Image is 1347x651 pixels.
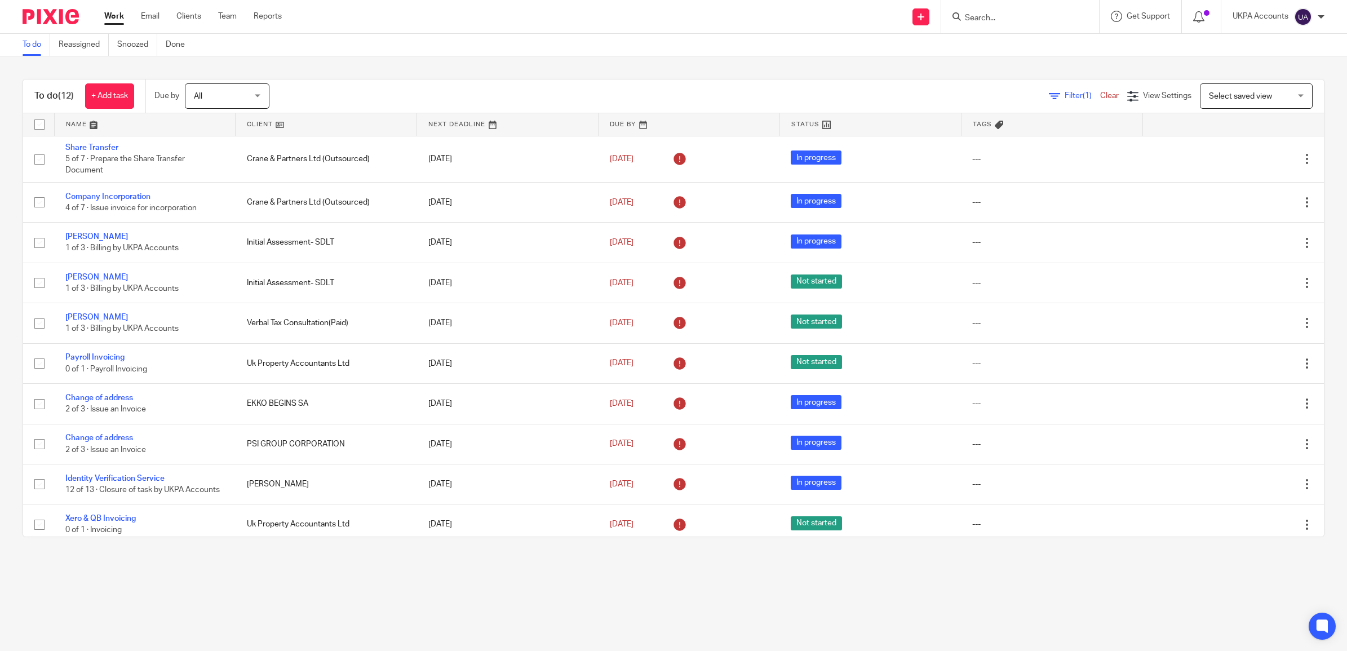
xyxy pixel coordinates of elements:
[23,9,79,24] img: Pixie
[166,34,193,56] a: Done
[610,238,633,246] span: [DATE]
[791,274,842,289] span: Not started
[154,90,179,101] p: Due by
[1083,92,1092,100] span: (1)
[65,405,146,413] span: 2 of 3 · Issue an Invoice
[1209,92,1272,100] span: Select saved view
[972,398,1131,409] div: ---
[972,439,1131,450] div: ---
[65,273,128,281] a: [PERSON_NAME]
[610,400,633,408] span: [DATE]
[236,424,417,464] td: PSI GROUP CORPORATION
[1065,92,1100,100] span: Filter
[236,182,417,222] td: Crane & Partners Ltd (Outsourced)
[1294,8,1312,26] img: svg%3E
[176,11,201,22] a: Clients
[791,355,842,369] span: Not started
[236,464,417,504] td: [PERSON_NAME]
[610,198,633,206] span: [DATE]
[1100,92,1119,100] a: Clear
[791,315,842,329] span: Not started
[236,343,417,383] td: Uk Property Accountants Ltd
[1233,11,1288,22] p: UKPA Accounts
[610,279,633,287] span: [DATE]
[65,193,150,201] a: Company Incorporation
[610,480,633,488] span: [DATE]
[65,233,128,241] a: [PERSON_NAME]
[972,197,1131,208] div: ---
[65,486,220,494] span: 12 of 13 · Closure of task by UKPA Accounts
[65,515,136,522] a: Xero & QB Invoicing
[236,504,417,544] td: Uk Property Accountants Ltd
[1127,12,1170,20] span: Get Support
[972,519,1131,530] div: ---
[141,11,159,22] a: Email
[236,384,417,424] td: EKKO BEGINS SA
[791,476,841,490] span: In progress
[417,303,599,343] td: [DATE]
[65,475,165,482] a: Identity Verification Service
[1143,92,1191,100] span: View Settings
[964,14,1065,24] input: Search
[34,90,74,102] h1: To do
[65,144,118,152] a: Share Transfer
[791,516,842,530] span: Not started
[610,360,633,367] span: [DATE]
[58,91,74,100] span: (12)
[65,446,146,454] span: 2 of 3 · Issue an Invoice
[972,237,1131,248] div: ---
[417,464,599,504] td: [DATE]
[610,155,633,163] span: [DATE]
[972,479,1131,490] div: ---
[236,136,417,182] td: Crane & Partners Ltd (Outsourced)
[65,245,179,253] span: 1 of 3 · Billing by UKPA Accounts
[65,285,179,293] span: 1 of 3 · Billing by UKPA Accounts
[610,520,633,528] span: [DATE]
[236,223,417,263] td: Initial Assessment- SDLT
[23,34,50,56] a: To do
[236,303,417,343] td: Verbal Tax Consultation(Paid)
[65,155,185,175] span: 5 of 7 · Prepare the Share Transfer Document
[417,343,599,383] td: [DATE]
[65,325,179,333] span: 1 of 3 · Billing by UKPA Accounts
[417,504,599,544] td: [DATE]
[254,11,282,22] a: Reports
[972,358,1131,369] div: ---
[417,384,599,424] td: [DATE]
[417,263,599,303] td: [DATE]
[65,394,133,402] a: Change of address
[218,11,237,22] a: Team
[65,313,128,321] a: [PERSON_NAME]
[65,204,197,212] span: 4 of 7 · Issue invoice for incorporation
[791,150,841,165] span: In progress
[417,424,599,464] td: [DATE]
[59,34,109,56] a: Reassigned
[791,194,841,208] span: In progress
[194,92,202,100] span: All
[417,136,599,182] td: [DATE]
[973,121,992,127] span: Tags
[236,263,417,303] td: Initial Assessment- SDLT
[972,317,1131,329] div: ---
[117,34,157,56] a: Snoozed
[972,153,1131,165] div: ---
[65,353,125,361] a: Payroll Invoicing
[610,440,633,448] span: [DATE]
[610,319,633,327] span: [DATE]
[972,277,1131,289] div: ---
[65,365,147,373] span: 0 of 1 · Payroll Invoicing
[65,526,122,534] span: 0 of 1 · Invoicing
[417,182,599,222] td: [DATE]
[65,434,133,442] a: Change of address
[791,436,841,450] span: In progress
[791,234,841,249] span: In progress
[791,395,841,409] span: In progress
[417,223,599,263] td: [DATE]
[104,11,124,22] a: Work
[85,83,134,109] a: + Add task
